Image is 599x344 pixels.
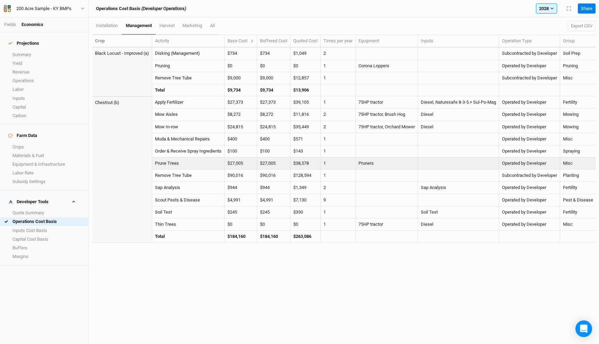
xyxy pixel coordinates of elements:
td: $27,005 [225,157,257,170]
td: $12,857 [290,72,321,84]
td: $571 [290,133,321,145]
td: Operated by Developer [499,133,560,145]
td: $38,578 [290,157,321,170]
span: All [210,23,215,28]
td: $24,815 [225,121,257,133]
td: 75HP tractor, Orchard Mower [356,121,418,133]
button: Export CSV [568,21,596,31]
td: Misc [560,72,596,84]
td: Operated by Developer [499,121,560,133]
th: Inputs [418,35,499,48]
td: Chestnut (b) [92,96,152,109]
td: Pest & Disease [560,194,596,206]
td: 9 [321,194,356,206]
td: $734 [257,48,290,60]
td: $24,815 [257,121,290,133]
a: Scout Pests & Disease [155,197,200,203]
div: 200 Acre Sample - KY BMPs [16,5,71,12]
td: $350 [290,206,321,218]
td: Misc [560,218,596,231]
td: $245 [225,206,257,218]
td: 75HP tractor [356,218,418,231]
a: Mow In-row [155,124,178,129]
a: Sap Analysis [155,185,180,190]
div: Open Intercom Messenger [575,320,592,337]
td: $944 [257,182,290,194]
td: $1,049 [290,48,321,60]
strong: $13,906 [293,87,309,93]
td: 1 [321,96,356,109]
th: Times per year [321,35,356,48]
td: 1 [321,170,356,182]
td: $9,000 [257,72,290,84]
td: Fertility [560,182,596,194]
td: 2 [321,48,356,60]
div: Economics [21,21,43,28]
td: Fertility [560,206,596,218]
td: $1,349 [290,182,321,194]
td: Spraying [560,145,596,157]
td: Pruners [356,157,418,170]
h4: Developer Tools [4,195,84,209]
td: $0 [225,60,257,72]
td: 75HP tractor, Brush Hog [356,109,418,121]
a: Mow Aisles [155,112,178,117]
td: $39,105 [290,96,321,109]
td: 1 [321,218,356,231]
a: Remove Tree Tube [155,75,192,80]
td: $27,005 [257,157,290,170]
td: Operated by Developer [499,60,560,72]
td: $0 [225,218,257,231]
td: Subcontracted by Developer [499,48,560,60]
th: Quoted Cost [290,35,321,48]
button: Show breakdown [250,38,254,44]
a: Prune Trees [155,161,179,166]
td: $11,816 [290,109,321,121]
span: harvest [159,23,175,28]
td: Black Locust - Improved (a) [92,48,152,60]
td: Sap Analysis [418,182,499,194]
td: Operated by Developer [499,109,560,121]
td: Operated by Developer [499,206,560,218]
strong: Total [155,87,165,93]
td: $944 [225,182,257,194]
td: $0 [290,218,321,231]
td: 1 [321,206,356,218]
td: $8,272 [225,109,257,121]
div: Projections [8,41,39,46]
td: $245 [257,206,290,218]
td: Misc [560,157,596,170]
td: Corona Loppers [356,60,418,72]
button: 200 Acre Sample - KY BMPs [3,5,85,12]
div: Farm Data [8,133,37,138]
div: Base Cost [227,38,254,44]
td: Operated by Developer [499,96,560,109]
span: management [126,23,152,28]
td: 1 [321,145,356,157]
th: Group [560,35,596,48]
td: 2 [321,182,356,194]
i: (Developer Operations) [141,6,186,11]
td: Operated by Developer [499,182,560,194]
td: $0 [290,60,321,72]
td: $90,016 [225,170,257,182]
td: $143 [290,145,321,157]
th: Buffered Cost [257,35,290,48]
td: $400 [257,133,290,145]
td: $8,272 [257,109,290,121]
button: 2028 [536,3,557,14]
a: Fields [4,22,16,27]
a: Thin Trees [155,222,176,227]
td: $100 [257,145,290,157]
td: 1 [321,60,356,72]
td: $4,991 [225,194,257,206]
td: 2 [321,121,356,133]
td: $734 [225,48,257,60]
td: Soil Test [418,206,499,218]
td: Operated by Developer [499,145,560,157]
td: 1 [321,133,356,145]
a: Muda & Mechanical Repairs [155,136,210,141]
td: 1 [321,72,356,84]
td: $90,016 [257,170,290,182]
